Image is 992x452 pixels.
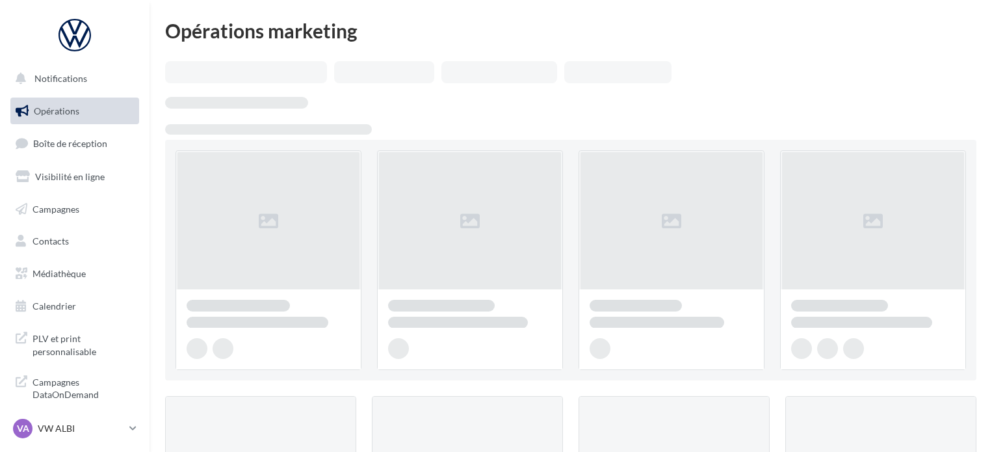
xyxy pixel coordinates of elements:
span: Opérations [34,105,79,116]
a: Médiathèque [8,260,142,287]
span: Médiathèque [33,268,86,279]
a: Boîte de réception [8,129,142,157]
span: Calendrier [33,300,76,312]
a: Campagnes DataOnDemand [8,368,142,406]
span: Contacts [33,235,69,246]
div: Opérations marketing [165,21,976,40]
span: VA [17,422,29,435]
span: Campagnes DataOnDemand [33,373,134,401]
a: PLV et print personnalisable [8,325,142,363]
a: Contacts [8,228,142,255]
a: VA VW ALBI [10,416,139,441]
a: Opérations [8,98,142,125]
button: Notifications [8,65,137,92]
p: VW ALBI [38,422,124,435]
span: PLV et print personnalisable [33,330,134,358]
span: Visibilité en ligne [35,171,105,182]
a: Campagnes [8,196,142,223]
span: Campagnes [33,203,79,214]
span: Boîte de réception [33,138,107,149]
a: Visibilité en ligne [8,163,142,191]
span: Notifications [34,73,87,84]
a: Calendrier [8,293,142,320]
